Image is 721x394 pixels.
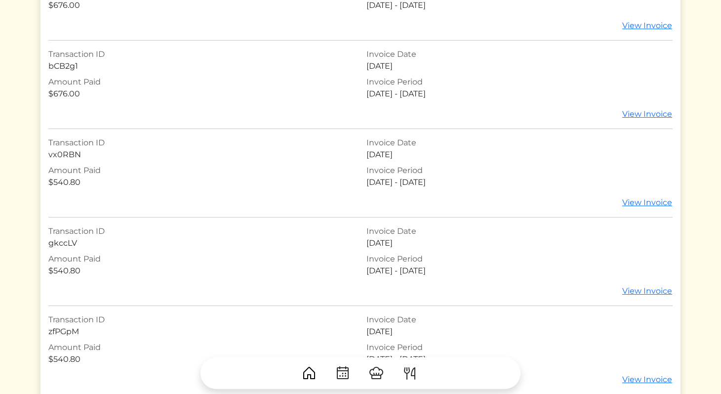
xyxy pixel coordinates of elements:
div: [DATE] [366,237,673,249]
img: House-9bf13187bcbb5817f509fe5e7408150f90897510c4275e13d0d5fca38e0b5951.svg [301,365,317,381]
div: [DATE] - [DATE] [366,265,673,277]
div: Invoice Date [366,314,673,326]
div: zfPGpM [48,326,355,338]
a: View Invoice [622,19,673,32]
div: vx0RBN [48,149,355,161]
div: Invoice Period [366,253,673,265]
div: Invoice Date [366,48,673,60]
div: [DATE] [366,326,673,338]
div: Transaction ID [48,314,355,326]
div: $676.00 [48,88,355,100]
div: bCB2g1 [48,60,355,72]
div: $540.80 [48,265,355,277]
img: CalendarDots-5bcf9d9080389f2a281d69619e1c85352834be518fbc73d9501aef674afc0d57.svg [335,365,351,381]
div: Invoice Period [366,165,673,176]
div: [DATE] [366,60,673,72]
div: Transaction ID [48,137,355,149]
div: Transaction ID [48,48,355,60]
div: Amount Paid [48,253,355,265]
div: Amount Paid [48,165,355,176]
div: Transaction ID [48,225,355,237]
div: [DATE] - [DATE] [366,88,673,100]
a: View Invoice [622,108,673,121]
div: gkccLV [48,237,355,249]
div: Invoice Date [366,137,673,149]
div: [DATE] - [DATE] [366,176,673,188]
a: View Invoice [622,285,673,298]
div: [DATE] [366,149,673,161]
img: ChefHat-a374fb509e4f37eb0702ca99f5f64f3b6956810f32a249b33092029f8484b388.svg [368,365,384,381]
a: View Invoice [622,196,673,209]
div: $540.80 [48,176,355,188]
div: Invoice Period [366,76,673,88]
img: ForkKnife-55491504ffdb50bab0c1e09e7649658475375261d09fd45db06cec23bce548bf.svg [402,365,418,381]
div: Invoice Date [366,225,673,237]
div: Amount Paid [48,342,355,353]
div: Amount Paid [48,76,355,88]
div: Invoice Period [366,342,673,353]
